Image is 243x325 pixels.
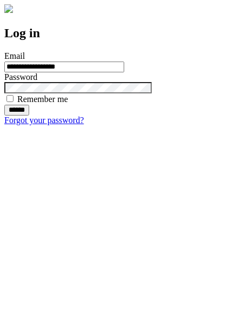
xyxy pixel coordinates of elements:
[4,4,13,13] img: logo-4e3dc11c47720685a147b03b5a06dd966a58ff35d612b21f08c02c0306f2b779.png
[4,26,239,40] h2: Log in
[17,94,68,104] label: Remember me
[4,72,37,82] label: Password
[4,116,84,125] a: Forgot your password?
[4,51,25,60] label: Email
